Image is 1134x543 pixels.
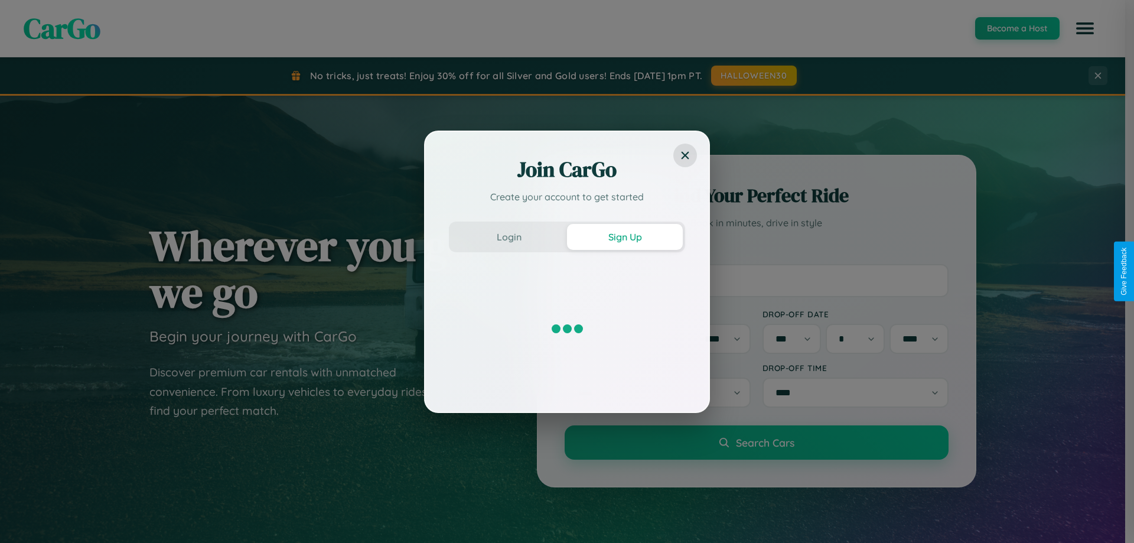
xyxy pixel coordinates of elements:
button: Login [451,224,567,250]
div: Give Feedback [1120,248,1128,295]
h2: Join CarGo [449,155,685,184]
button: Sign Up [567,224,683,250]
p: Create your account to get started [449,190,685,204]
iframe: Intercom live chat [12,503,40,531]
